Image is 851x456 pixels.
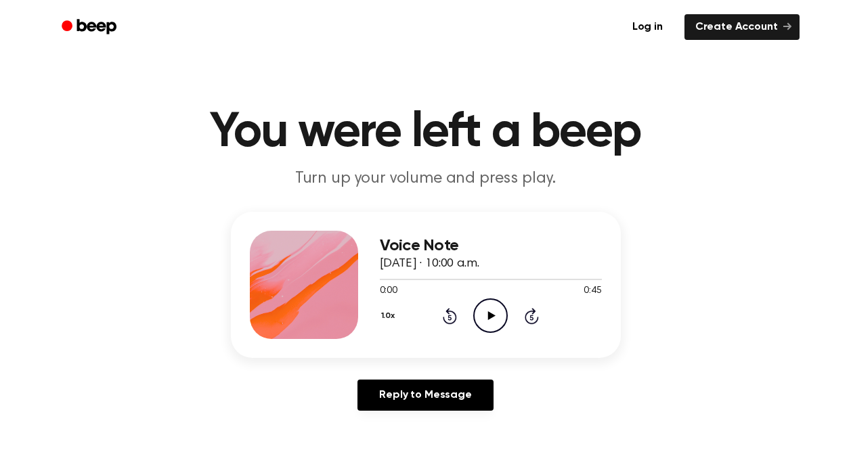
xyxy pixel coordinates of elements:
[584,284,601,298] span: 0:45
[380,258,479,270] span: [DATE] · 10:00 a.m.
[619,12,676,43] a: Log in
[79,108,772,157] h1: You were left a beep
[380,304,400,327] button: 1.0x
[357,380,493,411] a: Reply to Message
[380,237,602,255] h3: Voice Note
[684,14,800,40] a: Create Account
[52,14,129,41] a: Beep
[166,168,686,190] p: Turn up your volume and press play.
[380,284,397,298] span: 0:00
